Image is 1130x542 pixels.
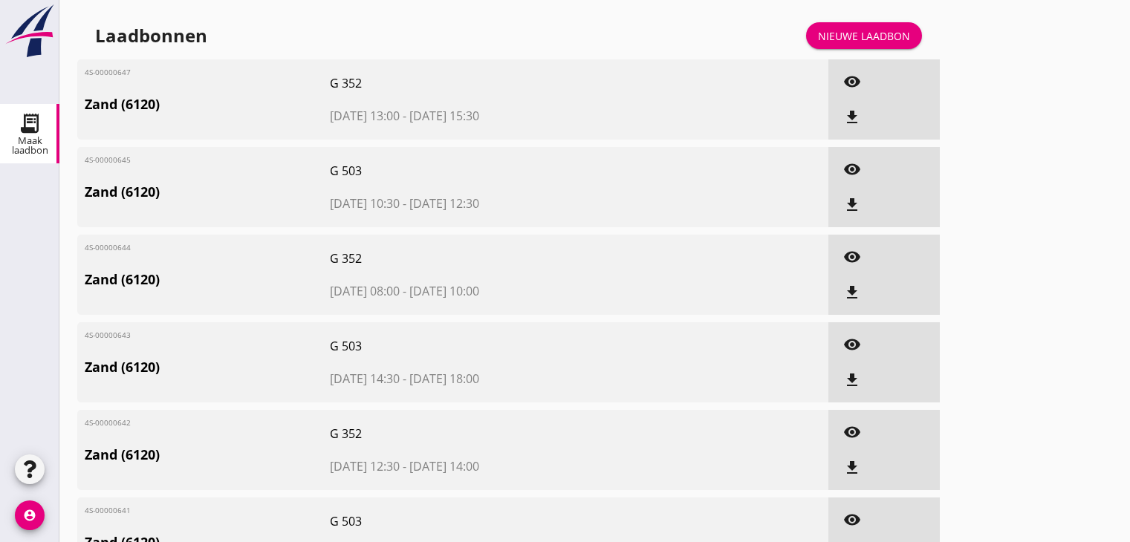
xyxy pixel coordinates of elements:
[330,74,637,92] span: G 352
[843,160,861,178] i: visibility
[85,67,137,78] span: 4S-00000647
[330,370,637,388] span: [DATE] 14:30 - [DATE] 18:00
[330,512,637,530] span: G 503
[843,284,861,301] i: file_download
[330,107,637,125] span: [DATE] 13:00 - [DATE] 15:30
[85,330,137,341] span: 4S-00000643
[843,371,861,389] i: file_download
[330,282,637,300] span: [DATE] 08:00 - [DATE] 10:00
[95,24,207,48] div: Laadbonnen
[85,182,330,202] span: Zand (6120)
[85,270,330,290] span: Zand (6120)
[330,249,637,267] span: G 352
[85,242,137,253] span: 4S-00000644
[85,94,330,114] span: Zand (6120)
[843,248,861,266] i: visibility
[806,22,922,49] a: Nieuwe laadbon
[843,336,861,353] i: visibility
[843,459,861,477] i: file_download
[843,423,861,441] i: visibility
[15,500,45,530] i: account_circle
[330,457,637,475] span: [DATE] 12:30 - [DATE] 14:00
[85,154,137,166] span: 4S-00000645
[85,417,137,428] span: 4S-00000642
[330,425,637,443] span: G 352
[843,73,861,91] i: visibility
[85,357,330,377] span: Zand (6120)
[85,445,330,465] span: Zand (6120)
[330,195,637,212] span: [DATE] 10:30 - [DATE] 12:30
[85,505,137,516] span: 4S-00000641
[843,511,861,529] i: visibility
[3,4,56,59] img: logo-small.a267ee39.svg
[330,337,637,355] span: G 503
[330,162,637,180] span: G 503
[843,108,861,126] i: file_download
[818,28,910,44] div: Nieuwe laadbon
[843,196,861,214] i: file_download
